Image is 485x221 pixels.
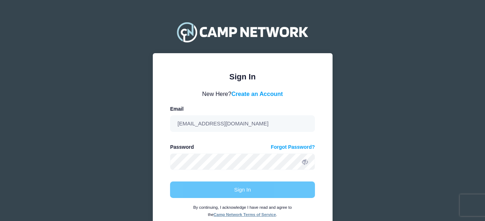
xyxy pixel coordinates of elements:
small: By continuing, I acknowledge I have read and agree to the . [193,205,292,217]
img: Camp Network [174,18,311,46]
label: Password [170,143,194,151]
div: Sign In [170,71,315,83]
a: Forgot Password? [271,143,315,151]
a: Camp Network Terms of Service [214,212,276,217]
div: New Here? [170,89,315,98]
a: Create an Account [232,91,283,97]
label: Email [170,105,183,113]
